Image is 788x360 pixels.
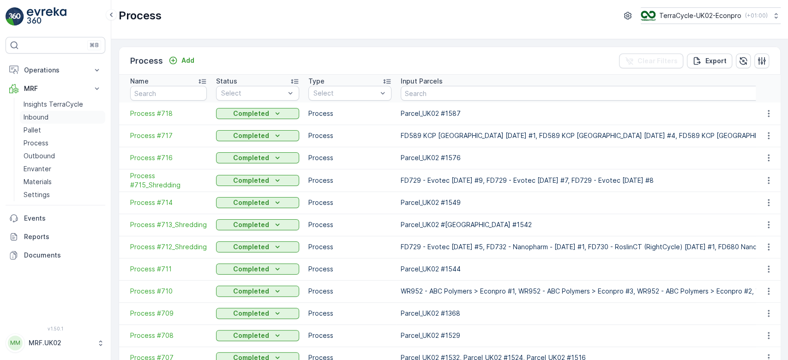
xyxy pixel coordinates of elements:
[130,198,207,207] a: Process #714
[6,7,24,26] img: logo
[181,56,194,65] p: Add
[233,287,269,296] p: Completed
[27,7,66,26] img: logo_light-DOdMpM7g.png
[6,209,105,228] a: Events
[20,162,105,175] a: Envanter
[20,150,105,162] a: Outbound
[49,212,71,220] span: BigBag
[24,84,87,93] p: MRF
[233,109,269,118] p: Completed
[24,251,102,260] p: Documents
[24,151,55,161] p: Outbound
[130,131,207,140] a: Process #717
[233,131,269,140] p: Completed
[216,77,237,86] p: Status
[308,153,391,162] p: Process
[308,242,391,252] p: Process
[308,287,391,296] p: Process
[308,77,325,86] p: Type
[29,338,92,348] p: MRF.UK02
[130,242,207,252] a: Process #712_Shredding
[8,151,30,159] span: Name :
[308,309,391,318] p: Process
[705,56,727,66] p: Export
[24,232,102,241] p: Reports
[216,286,299,297] button: Completed
[216,264,299,275] button: Completed
[308,264,391,274] p: Process
[6,61,105,79] button: Operations
[216,330,299,341] button: Completed
[233,264,269,274] p: Completed
[358,8,428,19] p: Parcel_UK02 #1612
[233,153,269,162] p: Completed
[233,309,269,318] p: Completed
[130,264,207,274] a: Process #711
[641,7,781,24] button: TerraCycle-UK02-Econpro(+01:00)
[233,220,269,229] p: Completed
[130,220,207,229] a: Process #713_Shredding
[745,12,768,19] p: ( +01:00 )
[6,333,105,353] button: MMMRF.UK02
[659,11,741,20] p: TerraCycle-UK02-Econpro
[130,77,149,86] p: Name
[308,220,391,229] p: Process
[24,214,102,223] p: Events
[6,326,105,331] span: v 1.50.1
[638,56,678,66] p: Clear Filters
[24,177,52,186] p: Materials
[20,124,105,137] a: Pallet
[216,108,299,119] button: Completed
[233,242,269,252] p: Completed
[39,228,133,235] span: UK-A0016 I Medicine packets
[20,137,105,150] a: Process
[401,77,443,86] p: Input Parcels
[308,198,391,207] p: Process
[130,331,207,340] a: Process #708
[20,111,105,124] a: Inbound
[233,176,269,185] p: Completed
[8,167,54,174] span: Total Weight :
[8,228,39,235] span: Material :
[8,197,52,205] span: Tare Weight :
[130,86,207,101] input: Search
[130,109,207,118] span: Process #718
[216,152,299,163] button: Completed
[8,336,23,350] div: MM
[24,126,41,135] p: Pallet
[130,309,207,318] a: Process #709
[313,89,377,98] p: Select
[30,151,90,159] span: Parcel_UK02 #1612
[130,153,207,162] a: Process #716
[619,54,683,68] button: Clear Filters
[52,197,60,205] span: 30
[20,98,105,111] a: Insights TerraCycle
[54,167,62,174] span: 30
[130,287,207,296] a: Process #710
[24,138,48,148] p: Process
[6,79,105,98] button: MRF
[165,55,198,66] button: Add
[90,42,99,49] p: ⌘B
[233,331,269,340] p: Completed
[8,182,48,190] span: Net Weight :
[216,308,299,319] button: Completed
[130,54,163,67] p: Process
[130,171,207,190] a: Process #715_Shredding
[6,228,105,246] a: Reports
[216,175,299,186] button: Completed
[20,175,105,188] a: Materials
[216,130,299,141] button: Completed
[216,197,299,208] button: Completed
[221,89,285,98] p: Select
[308,109,391,118] p: Process
[233,198,269,207] p: Completed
